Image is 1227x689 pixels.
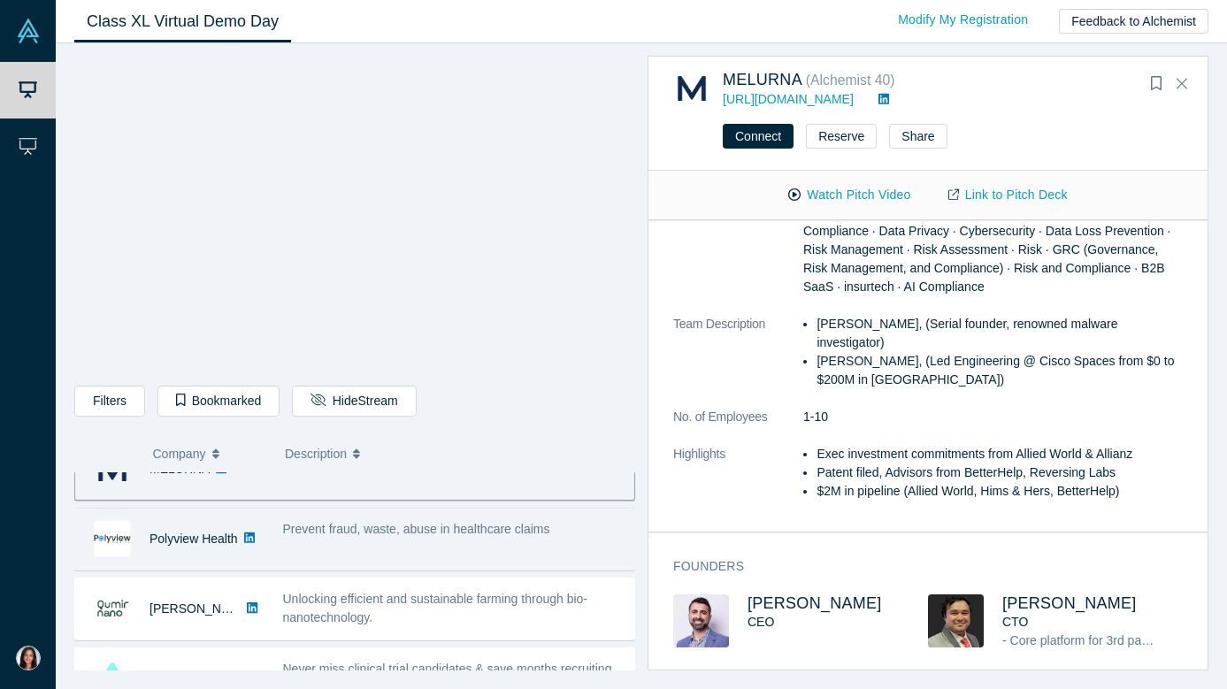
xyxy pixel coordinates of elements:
li: Patent filed, Advisors from BetterHelp, Reversing Labs [817,463,1183,482]
h3: Founders [673,557,1158,576]
button: Share [889,124,947,149]
dt: Categories [673,203,803,315]
img: MELURNA's Logo [673,70,710,107]
dd: 1-10 [803,408,1183,426]
button: HideStream [292,386,416,417]
img: Polyview Health's Logo [94,520,131,557]
span: Prevent fraud, waste, abuse in healthcare claims [283,522,550,536]
button: Reserve [806,124,877,149]
button: Filters [74,386,145,417]
a: Modify My Registration [879,4,1047,35]
span: Unlocking efficient and sustainable farming through bio-nanotechnology. [283,592,588,624]
dt: Highlights [673,445,803,519]
button: Description [285,435,623,472]
li: [PERSON_NAME], (Led Engineering @ Cisco Spaces from $0 to $200M in [GEOGRAPHIC_DATA]) [817,352,1183,389]
button: Company [153,435,267,472]
button: Bookmark [1144,72,1169,96]
span: Description [285,435,347,472]
img: Alchemist Vault Logo [16,19,41,43]
a: MELURNA [723,71,802,88]
a: Link to Pitch Deck [930,180,1086,211]
span: Never miss clinical trial candidates & save months recruiting [283,662,612,676]
img: Gayathri Radhakrishnan's Account [16,646,41,670]
a: MELURNA [150,462,210,476]
button: Feedback to Alchemist [1059,9,1208,34]
button: Bookmarked [157,386,280,417]
li: $2M in pipeline (Allied World, Hims & Hers, BetterHelp) [817,482,1183,501]
small: ( Alchemist 40 ) [806,73,895,88]
dt: Team Description [673,315,803,408]
span: CTO [1002,615,1028,629]
img: Abhishek Bhattacharyya's Profile Image [928,594,984,647]
dt: No. of Employees [673,408,803,445]
span: CEO [748,615,774,629]
a: Polyview Health [150,532,238,546]
a: [URL][DOMAIN_NAME] [723,92,854,106]
button: Connect [723,124,794,149]
li: [PERSON_NAME], (Serial founder, renowned malware investigator) [817,315,1183,352]
img: Sam Jadali's Profile Image [673,594,729,647]
iframe: Alchemist Class XL Demo Day: Vault [75,57,634,372]
a: [PERSON_NAME] [748,594,882,612]
a: [PERSON_NAME] [150,601,251,616]
button: Watch Pitch Video [770,180,929,211]
img: Qumir Nano's Logo [94,590,131,627]
a: [PERSON_NAME] [1002,594,1137,612]
span: Algorithms · Enterprise Software · Enterprise Security · Regulatory Compliance · Data Privacy · C... [803,205,1171,294]
li: Exec investment commitments from Allied World & Allianz [817,445,1183,463]
span: Company [153,435,206,472]
a: Class XL Virtual Demo Day [74,1,291,42]
button: Close [1169,70,1195,98]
